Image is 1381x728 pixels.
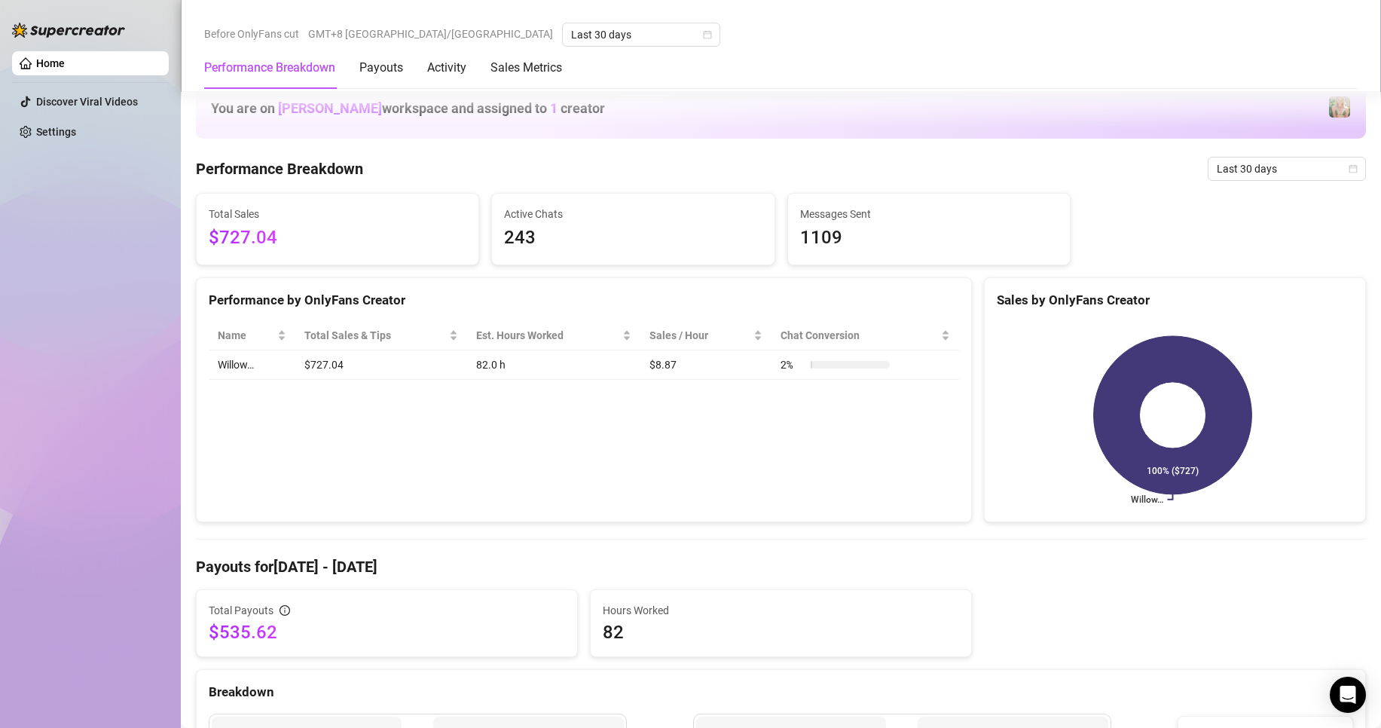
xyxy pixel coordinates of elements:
span: $535.62 [209,620,565,644]
td: 82.0 h [467,350,640,380]
span: [PERSON_NAME] [278,100,382,116]
h1: You are on workspace and assigned to creator [211,100,605,117]
div: Open Intercom Messenger [1330,677,1366,713]
a: Home [36,57,65,69]
span: Active Chats [504,206,762,222]
span: info-circle [280,605,290,616]
td: Willow… [209,350,295,380]
img: Willow [1329,96,1350,118]
a: Discover Viral Videos [36,96,138,108]
span: GMT+8 [GEOGRAPHIC_DATA]/[GEOGRAPHIC_DATA] [308,23,553,45]
th: Sales / Hour [640,321,771,350]
span: calendar [703,30,712,39]
span: Name [218,327,274,344]
span: 1 [550,100,558,116]
td: $727.04 [295,350,467,380]
div: Performance by OnlyFans Creator [209,290,959,310]
th: Total Sales & Tips [295,321,467,350]
span: 1109 [800,224,1058,252]
span: Total Payouts [209,602,273,619]
div: Sales by OnlyFans Creator [997,290,1353,310]
div: Breakdown [209,682,1353,702]
span: $727.04 [209,224,466,252]
span: 243 [504,224,762,252]
th: Chat Conversion [771,321,959,350]
th: Name [209,321,295,350]
div: Activity [427,59,466,77]
span: Hours Worked [603,602,959,619]
h4: Payouts for [DATE] - [DATE] [196,556,1366,577]
span: Before OnlyFans cut [204,23,299,45]
div: Est. Hours Worked [476,327,619,344]
div: Sales Metrics [490,59,562,77]
span: Messages Sent [800,206,1058,222]
span: calendar [1349,164,1358,173]
span: Last 30 days [571,23,711,46]
div: Payouts [359,59,403,77]
div: Performance Breakdown [204,59,335,77]
span: Last 30 days [1217,158,1357,180]
text: Willow… [1131,494,1163,505]
span: 82 [603,620,959,644]
td: $8.87 [640,350,771,380]
h4: Performance Breakdown [196,158,363,179]
span: Chat Conversion [781,327,938,344]
img: logo-BBDzfeDw.svg [12,23,125,38]
span: Sales / Hour [649,327,750,344]
a: Settings [36,126,76,138]
span: Total Sales & Tips [304,327,446,344]
span: 2 % [781,356,805,373]
span: Total Sales [209,206,466,222]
